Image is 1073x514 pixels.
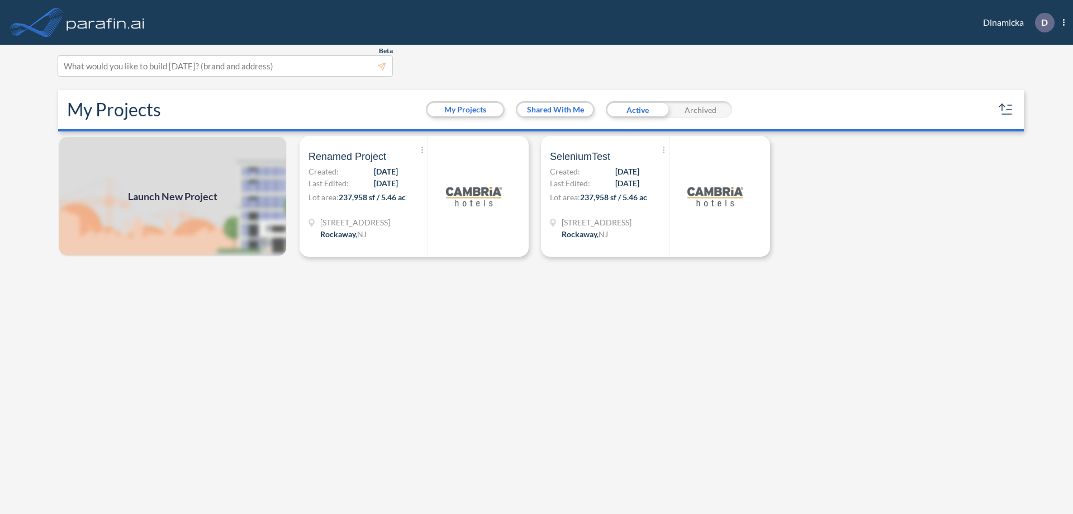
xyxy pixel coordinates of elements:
img: logo [446,168,502,224]
span: [DATE] [615,177,639,189]
span: Beta [379,46,393,55]
button: My Projects [428,103,503,116]
button: Shared With Me [517,103,593,116]
span: Last Edited: [308,177,349,189]
span: Lot area: [308,192,339,202]
span: [DATE] [374,177,398,189]
span: Last Edited: [550,177,590,189]
span: [DATE] [374,166,398,177]
span: Lot area: [550,192,580,202]
span: 237,958 sf / 5.46 ac [580,192,647,202]
span: Renamed Project [308,150,386,163]
a: Launch New Project [58,136,287,257]
span: Rockaway , [320,229,357,239]
div: Rockaway, NJ [320,228,367,240]
span: NJ [599,229,608,239]
span: NJ [357,229,367,239]
div: Dinamicka [966,13,1065,32]
div: Archived [669,101,732,118]
span: 237,958 sf / 5.46 ac [339,192,406,202]
span: 321 Mt Hope Ave [562,216,632,228]
span: [DATE] [615,166,639,177]
img: logo [687,168,743,224]
span: Created: [550,166,580,177]
img: add [58,136,287,257]
span: Launch New Project [128,189,217,204]
span: Rockaway , [562,229,599,239]
span: 321 Mt Hope Ave [320,216,390,228]
span: SeleniumTest [550,150,610,163]
h2: My Projects [67,99,161,120]
p: D [1041,17,1048,27]
img: logo [64,11,147,34]
button: sort [997,101,1015,119]
div: Active [606,101,669,118]
div: Rockaway, NJ [562,228,608,240]
span: Created: [308,166,339,177]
